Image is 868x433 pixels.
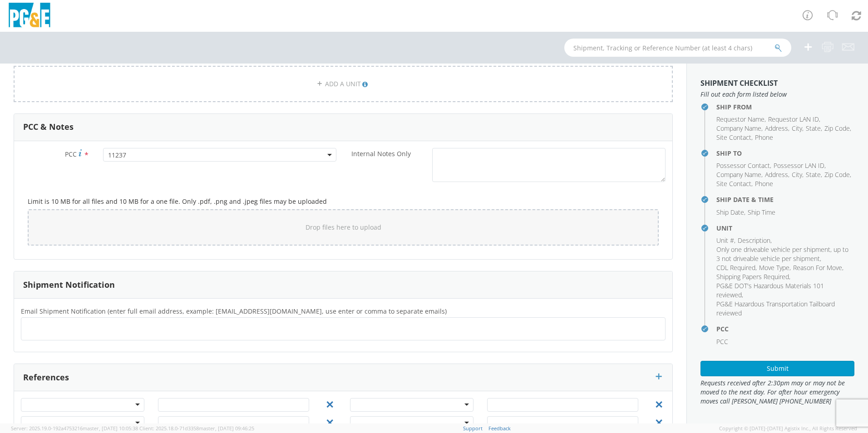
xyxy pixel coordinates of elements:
li: , [765,124,789,133]
span: PCC [65,150,77,158]
h5: Limit is 10 MB for all files and 10 MB for a one file. Only .pdf, .png and .jpeg files may be upl... [28,198,659,205]
span: Company Name [716,124,761,133]
span: Ship Time [748,208,775,216]
input: Shipment, Tracking or Reference Number (at least 4 chars) [564,39,791,57]
span: Phone [755,133,773,142]
span: State [806,170,821,179]
li: , [716,236,735,245]
h3: Shipment Notification [23,280,115,290]
span: Client: 2025.18.0-71d3358 [139,425,254,432]
span: CDL Required [716,263,755,272]
span: Ship Date [716,208,744,216]
span: PG&E Hazardous Transportation Tailboard reviewed [716,300,835,317]
li: , [824,124,851,133]
li: , [768,115,820,124]
span: Requestor LAN ID [768,115,819,123]
h4: Unit [716,225,854,231]
span: Address [765,124,788,133]
li: , [716,208,745,217]
span: City [792,124,802,133]
li: , [716,124,763,133]
li: , [774,161,826,170]
span: master, [DATE] 09:46:25 [199,425,254,432]
li: , [806,170,822,179]
span: Only one driveable vehicle per shipment, up to 3 not driveable vehicle per shipment [716,245,848,263]
h4: Ship Date & Time [716,196,854,203]
h4: PCC [716,325,854,332]
h4: Ship From [716,103,854,110]
span: PCC [716,337,728,346]
span: Server: 2025.19.0-192a4753216 [11,425,138,432]
a: Support [463,425,483,432]
li: , [759,263,791,272]
span: Site Contact [716,179,751,188]
li: , [716,272,790,281]
span: Drop files here to upload [306,223,381,231]
li: , [738,236,772,245]
span: 11237 [108,151,331,159]
span: Zip Code [824,124,850,133]
span: 11237 [103,148,336,162]
h3: PCC & Notes [23,123,74,132]
span: Reason For Move [793,263,842,272]
span: Shipping Papers Required [716,272,789,281]
span: Company Name [716,170,761,179]
li: , [806,124,822,133]
li: , [792,124,804,133]
span: Copyright © [DATE]-[DATE] Agistix Inc., All Rights Reserved [719,425,857,432]
span: Move Type [759,263,789,272]
span: Possessor LAN ID [774,161,824,170]
li: , [765,170,789,179]
span: Email Shipment Notification (enter full email address, example: jdoe01@agistix.com, use enter or ... [21,307,447,315]
span: Phone [755,179,773,188]
span: Requests received after 2:30pm may or may not be moved to the next day. For after hour emergency ... [700,379,854,406]
span: City [792,170,802,179]
span: Description [738,236,770,245]
h4: Ship To [716,150,854,157]
li: , [716,161,771,170]
li: , [793,263,843,272]
li: , [716,245,852,263]
span: Requestor Name [716,115,764,123]
li: , [716,281,852,300]
li: , [824,170,851,179]
span: Internal Notes Only [351,149,411,158]
a: ADD A UNIT [14,66,673,102]
li: , [716,263,757,272]
span: master, [DATE] 10:05:38 [83,425,138,432]
span: Fill out each form listed below [700,90,854,99]
span: Possessor Contact [716,161,770,170]
a: Feedback [488,425,511,432]
span: Unit # [716,236,734,245]
li: , [716,115,766,124]
span: Zip Code [824,170,850,179]
h3: References [23,373,69,382]
span: PG&E DOT's Hazardous Materials 101 reviewed [716,281,824,299]
button: Submit [700,361,854,376]
li: , [792,170,804,179]
span: Address [765,170,788,179]
strong: Shipment Checklist [700,78,778,88]
img: pge-logo-06675f144f4cfa6a6814.png [7,3,52,30]
li: , [716,179,753,188]
li: , [716,170,763,179]
span: State [806,124,821,133]
span: Site Contact [716,133,751,142]
li: , [716,133,753,142]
